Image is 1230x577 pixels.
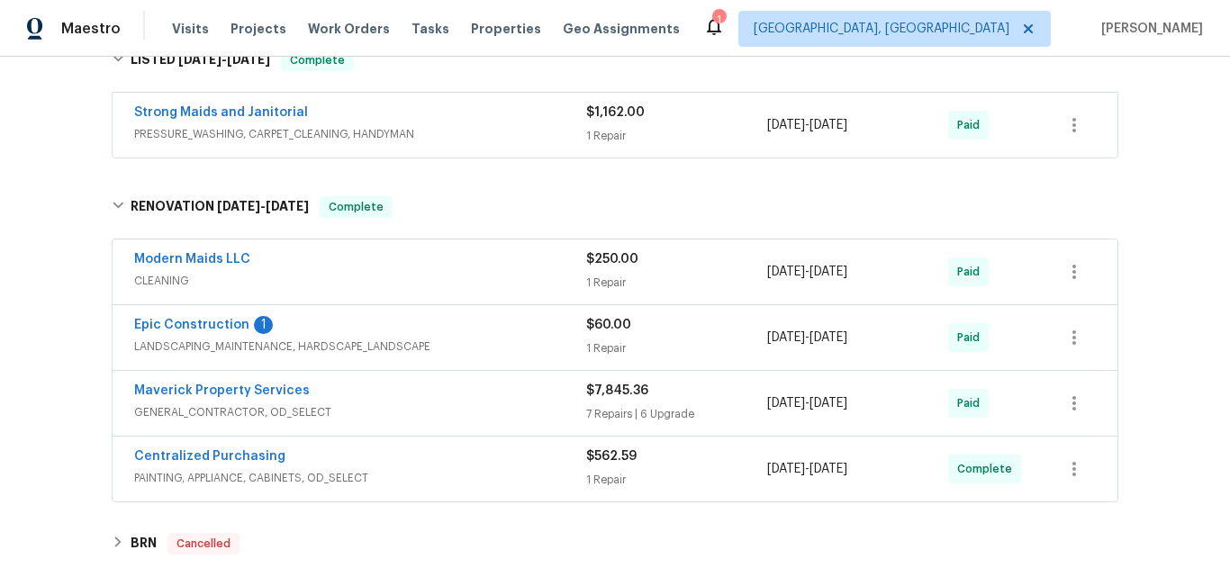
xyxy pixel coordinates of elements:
[134,106,308,119] a: Strong Maids and Janitorial
[809,397,847,410] span: [DATE]
[767,460,847,478] span: -
[106,178,1124,236] div: RENOVATION [DATE]-[DATE]Complete
[131,196,309,218] h6: RENOVATION
[957,460,1019,478] span: Complete
[712,11,725,29] div: 1
[254,316,273,334] div: 1
[178,53,222,66] span: [DATE]
[957,263,987,281] span: Paid
[308,20,390,38] span: Work Orders
[217,200,309,212] span: -
[134,125,586,143] span: PRESSURE_WASHING, CARPET_CLEANING, HANDYMAN
[809,331,847,344] span: [DATE]
[169,535,238,553] span: Cancelled
[1094,20,1203,38] span: [PERSON_NAME]
[134,338,586,356] span: LANDSCAPING_MAINTENANCE, HARDSCAPE_LANDSCAPE
[767,329,847,347] span: -
[172,20,209,38] span: Visits
[106,32,1124,89] div: LISTED [DATE]-[DATE]Complete
[767,397,805,410] span: [DATE]
[471,20,541,38] span: Properties
[563,20,680,38] span: Geo Assignments
[61,20,121,38] span: Maestro
[957,329,987,347] span: Paid
[586,106,645,119] span: $1,162.00
[767,331,805,344] span: [DATE]
[131,533,157,554] h6: BRN
[586,405,767,423] div: 7 Repairs | 6 Upgrade
[134,384,310,397] a: Maverick Property Services
[767,266,805,278] span: [DATE]
[586,274,767,292] div: 1 Repair
[586,450,637,463] span: $562.59
[754,20,1009,38] span: [GEOGRAPHIC_DATA], [GEOGRAPHIC_DATA]
[134,272,586,290] span: CLEANING
[412,23,449,35] span: Tasks
[586,384,648,397] span: $7,845.36
[134,403,586,421] span: GENERAL_CONTRACTOR, OD_SELECT
[321,198,391,216] span: Complete
[227,53,270,66] span: [DATE]
[178,53,270,66] span: -
[957,394,987,412] span: Paid
[809,463,847,475] span: [DATE]
[217,200,260,212] span: [DATE]
[266,200,309,212] span: [DATE]
[586,319,631,331] span: $60.00
[809,266,847,278] span: [DATE]
[134,469,586,487] span: PAINTING, APPLIANCE, CABINETS, OD_SELECT
[283,51,352,69] span: Complete
[134,319,249,331] a: Epic Construction
[767,119,805,131] span: [DATE]
[586,253,638,266] span: $250.00
[809,119,847,131] span: [DATE]
[767,394,847,412] span: -
[134,450,285,463] a: Centralized Purchasing
[586,471,767,489] div: 1 Repair
[767,263,847,281] span: -
[586,127,767,145] div: 1 Repair
[134,253,250,266] a: Modern Maids LLC
[106,522,1124,565] div: BRN Cancelled
[767,463,805,475] span: [DATE]
[231,20,286,38] span: Projects
[131,50,270,71] h6: LISTED
[957,116,987,134] span: Paid
[586,339,767,357] div: 1 Repair
[767,116,847,134] span: -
